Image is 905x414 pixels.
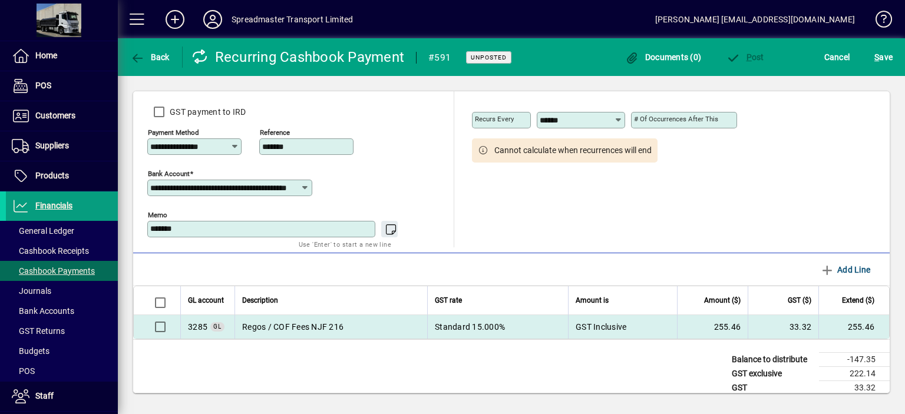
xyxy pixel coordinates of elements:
a: Cashbook Receipts [6,241,118,261]
mat-label: Payment method [148,128,199,137]
mat-label: Bank Account [148,170,190,178]
span: Budgets [12,346,49,356]
span: Add Line [820,260,871,279]
a: Customers [6,101,118,131]
span: Description [242,294,278,307]
button: Post [723,47,767,68]
span: Back [130,52,170,62]
span: Journals [12,286,51,296]
button: Cancel [821,47,853,68]
a: Knowledge Base [867,2,890,41]
span: Financials [35,201,72,210]
button: Add [156,9,194,30]
td: 222.14 [819,367,890,381]
span: Amount ($) [704,294,741,307]
td: Standard 15.000% [427,315,568,339]
span: GL [213,323,222,330]
mat-label: Memo [148,211,167,219]
button: Add Line [815,259,876,280]
td: -147.35 [819,353,890,367]
span: GST Returns [12,326,65,336]
button: Save [871,47,896,68]
a: Products [6,161,118,191]
a: POS [6,71,118,101]
span: Home [35,51,57,60]
a: GST Returns [6,321,118,341]
td: Regos / COF Fees NJF 216 [234,315,427,339]
mat-label: Reference [260,128,290,137]
span: ave [874,48,893,67]
span: Unposted [471,54,507,61]
span: ost [726,52,764,62]
button: Back [127,47,173,68]
td: GST Inclusive [568,315,677,339]
td: GST exclusive [726,367,819,381]
span: Bank Accounts [12,306,74,316]
span: POS [35,81,51,90]
span: Suppliers [35,141,69,150]
a: Journals [6,281,118,301]
button: Profile [194,9,232,30]
span: Documents (0) [625,52,701,62]
span: Regos / COF Fees [188,321,207,333]
mat-label: # of occurrences after this [634,115,718,123]
span: GST rate [435,294,462,307]
a: Cashbook Payments [6,261,118,281]
div: [PERSON_NAME] [EMAIL_ADDRESS][DOMAIN_NAME] [655,10,855,29]
span: Customers [35,111,75,120]
td: 33.32 [819,381,890,395]
span: Cashbook Payments [12,266,95,276]
span: Extend ($) [842,294,874,307]
span: GL account [188,294,224,307]
a: POS [6,361,118,381]
a: Home [6,41,118,71]
span: Amount is [576,294,609,307]
span: Cannot calculate when recurrences will end [494,144,652,157]
a: Staff [6,382,118,411]
span: S [874,52,879,62]
mat-label: Recurs every [475,115,514,123]
span: GST ($) [788,294,811,307]
td: 255.46 [677,315,748,339]
td: 33.32 [748,315,818,339]
td: Balance to distribute [726,353,819,367]
span: General Ledger [12,226,74,236]
a: Suppliers [6,131,118,161]
a: Budgets [6,341,118,361]
span: Products [35,171,69,180]
td: 255.46 [818,315,889,339]
span: Cashbook Receipts [12,246,89,256]
app-page-header-button: Back [118,47,183,68]
button: Documents (0) [622,47,704,68]
span: Cancel [824,48,850,67]
label: GST payment to IRD [167,106,246,118]
mat-hint: Use 'Enter' to start a new line [299,237,391,251]
div: #591 [428,48,451,67]
a: Bank Accounts [6,301,118,321]
td: GST [726,381,819,395]
span: P [747,52,752,62]
div: Recurring Cashbook Payment [191,48,405,67]
a: General Ledger [6,221,118,241]
span: POS [12,366,35,376]
div: Spreadmaster Transport Limited [232,10,353,29]
span: Staff [35,391,54,400]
